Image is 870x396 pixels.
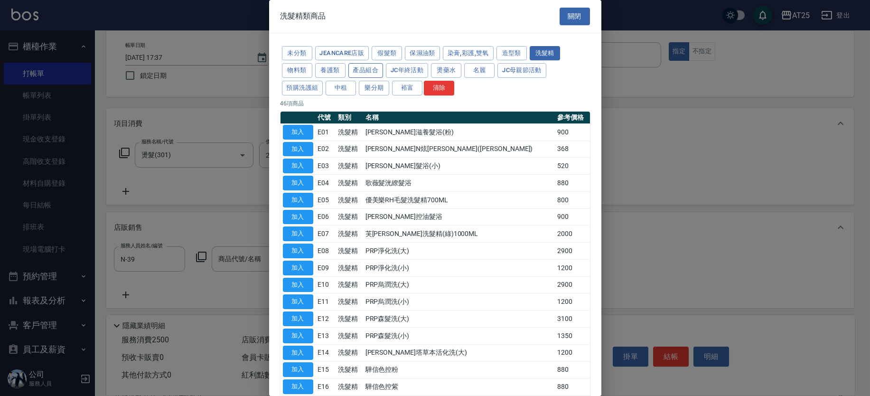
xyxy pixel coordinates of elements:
button: 養護類 [315,63,346,78]
td: 900 [555,208,589,226]
td: E03 [316,158,336,175]
td: 880 [555,175,589,192]
button: 加入 [283,210,313,225]
button: 燙藥水 [431,63,461,78]
td: 洗髮精 [336,344,363,361]
td: PRP烏潤洗(大) [363,276,555,293]
td: PRP淨化洗(小) [363,259,555,276]
button: 假髮類 [372,46,402,61]
button: 未分類 [282,46,312,61]
td: 洗髮精 [336,311,363,328]
button: 加入 [283,379,313,394]
td: 洗髮精 [336,123,363,141]
td: 歌薇髮洸繚髮浴 [363,175,555,192]
button: 清除 [424,81,454,95]
button: 加入 [283,125,313,140]
td: 洗髮精 [336,191,363,208]
td: [PERSON_NAME]髮浴(小) [363,158,555,175]
button: 加入 [283,244,313,258]
td: 1200 [555,259,589,276]
button: 洗髮精 [530,46,560,61]
button: 加入 [283,226,313,241]
td: E06 [316,208,336,226]
td: 1200 [555,344,589,361]
button: 染膏,彩護,雙氧 [443,46,494,61]
td: [PERSON_NAME]N炫[PERSON_NAME]([PERSON_NAME]) [363,141,555,158]
button: 加入 [283,159,313,173]
td: 芙[PERSON_NAME]洗髮精(綠)1000ML [363,226,555,243]
td: 洗髮精 [336,243,363,260]
td: E15 [316,361,336,378]
td: E04 [316,175,336,192]
th: 代號 [316,112,336,124]
td: [PERSON_NAME]控油髮浴 [363,208,555,226]
td: 1350 [555,327,589,344]
td: E10 [316,276,336,293]
td: 3100 [555,311,589,328]
td: 洗髮精 [336,141,363,158]
td: 2900 [555,276,589,293]
td: PRP烏潤洗(小) [363,293,555,311]
td: 368 [555,141,589,158]
td: E14 [316,344,336,361]
td: 洗髮精 [336,361,363,378]
td: 2000 [555,226,589,243]
td: E12 [316,311,336,328]
button: 加入 [283,176,313,190]
td: E02 [316,141,336,158]
td: E05 [316,191,336,208]
button: 物料類 [282,63,312,78]
button: 加入 [283,294,313,309]
td: PRP森髮洗(小) [363,327,555,344]
button: 預購洗護組 [282,81,323,95]
button: JeanCare店販 [315,46,369,61]
th: 類別 [336,112,363,124]
td: 洗髮精 [336,158,363,175]
td: 驊信色控粉 [363,361,555,378]
td: 洗髮精 [336,208,363,226]
button: 名麗 [464,63,495,78]
span: 洗髮精類商品 [281,11,326,21]
button: 加入 [283,362,313,377]
button: 加入 [283,329,313,343]
td: 洗髮精 [336,226,363,243]
td: PRP森髮洗(大) [363,311,555,328]
button: 加入 [283,261,313,275]
td: 洗髮精 [336,378,363,396]
td: E08 [316,243,336,260]
td: 880 [555,361,589,378]
td: E16 [316,378,336,396]
button: 加入 [283,346,313,360]
td: E09 [316,259,336,276]
button: 加入 [283,193,313,207]
button: JC年終活動 [386,63,428,78]
td: [PERSON_NAME]塔草本活化洗(大) [363,344,555,361]
td: 洗髮精 [336,276,363,293]
td: 520 [555,158,589,175]
td: E13 [316,327,336,344]
td: E01 [316,123,336,141]
th: 參考價格 [555,112,589,124]
td: PRP淨化洗(大) [363,243,555,260]
button: 加入 [283,142,313,157]
td: 900 [555,123,589,141]
button: 造型類 [496,46,527,61]
td: 880 [555,378,589,396]
button: 加入 [283,278,313,292]
th: 名稱 [363,112,555,124]
button: 中租 [326,81,356,95]
td: 2900 [555,243,589,260]
td: 優美樂RH毛髮洗髮精700ML [363,191,555,208]
p: 46 項商品 [281,99,590,108]
button: 保濕油類 [405,46,440,61]
td: 1200 [555,293,589,311]
td: 洗髮精 [336,259,363,276]
td: 洗髮精 [336,175,363,192]
td: 洗髮精 [336,293,363,311]
td: E11 [316,293,336,311]
button: 加入 [283,311,313,326]
td: 洗髮精 [336,327,363,344]
td: E07 [316,226,336,243]
td: [PERSON_NAME]滋養髮浴(粉) [363,123,555,141]
td: 驊信色控紫 [363,378,555,396]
